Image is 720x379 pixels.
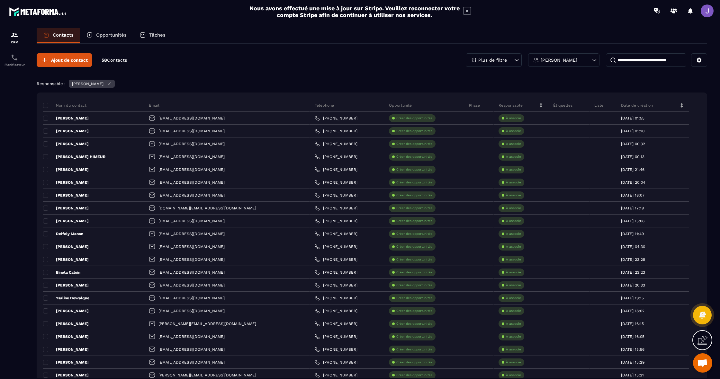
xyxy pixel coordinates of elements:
p: [PERSON_NAME] [43,360,89,365]
p: À associe [506,167,521,172]
a: [PHONE_NUMBER] [315,218,357,224]
p: [DATE] 18:02 [621,309,644,313]
p: [PERSON_NAME] [43,334,89,339]
p: À associe [506,373,521,377]
p: Créer des opportunités [396,360,432,365]
p: [PERSON_NAME] [43,373,89,378]
h2: Nous avons effectué une mise à jour sur Stripe. Veuillez reconnecter votre compte Stripe afin de ... [249,5,460,18]
p: Phase [469,103,480,108]
img: logo [9,6,67,17]
a: [PHONE_NUMBER] [315,347,357,352]
p: À associe [506,193,521,198]
a: [PHONE_NUMBER] [315,206,357,211]
p: À associe [506,206,521,210]
p: À associe [506,244,521,249]
p: Créer des opportunités [396,270,432,275]
p: Opportunité [389,103,412,108]
p: Nom du contact [43,103,86,108]
p: Créer des opportunités [396,206,432,210]
p: Contacts [53,32,74,38]
p: [PERSON_NAME] [43,167,89,172]
p: [PERSON_NAME] [43,347,89,352]
p: [PERSON_NAME] [43,244,89,249]
p: Opportunités [96,32,127,38]
a: [PHONE_NUMBER] [315,321,357,326]
p: [DATE] 01:20 [621,129,644,133]
p: Créer des opportunités [396,322,432,326]
p: À associe [506,347,521,352]
p: À associe [506,142,521,146]
p: Date de création [621,103,653,108]
p: 58 [102,57,127,63]
p: À associe [506,283,521,287]
a: [PHONE_NUMBER] [315,244,357,249]
p: Créer des opportunités [396,180,432,185]
p: Responsable : [37,81,66,86]
p: [DATE] 15:08 [621,219,644,223]
a: [PHONE_NUMBER] [315,167,357,172]
p: Créer des opportunités [396,142,432,146]
p: [PERSON_NAME] [43,141,89,146]
p: À associe [506,232,521,236]
p: [PERSON_NAME] [72,82,104,86]
p: Planificateur [2,63,27,66]
p: À associe [506,334,521,339]
a: Tâches [133,28,172,43]
p: Créer des opportunités [396,309,432,313]
img: scheduler [11,54,18,61]
p: CRM [2,40,27,44]
span: Ajout de contact [51,57,88,63]
p: À associe [506,309,521,313]
a: [PHONE_NUMBER] [315,334,357,339]
p: Bineta Caloin [43,270,80,275]
a: Contacts [37,28,80,43]
p: Créer des opportunités [396,334,432,339]
p: [DATE] 20:33 [621,283,645,287]
a: [PHONE_NUMBER] [315,141,357,146]
p: Ysaline Dewalque [43,295,89,301]
p: [DATE] 15:56 [621,347,644,352]
p: À associe [506,270,521,275]
p: Créer des opportunités [396,232,432,236]
p: [DATE] 00:13 [621,154,644,159]
p: Tâches [149,32,166,38]
a: [PHONE_NUMBER] [315,283,357,288]
p: Créer des opportunités [396,167,432,172]
p: [DATE] 17:19 [621,206,644,210]
p: [DATE] 23:23 [621,270,645,275]
p: [DATE] 18:07 [621,193,644,198]
p: À associe [506,360,521,365]
span: Contacts [107,57,127,63]
p: [PERSON_NAME] [43,308,89,313]
p: Créer des opportunités [396,373,432,377]
p: [PERSON_NAME] [43,206,89,211]
a: [PHONE_NUMBER] [315,257,357,262]
p: [PERSON_NAME] [43,116,89,121]
p: [DATE] 00:32 [621,142,645,146]
p: [PERSON_NAME] [541,58,577,62]
p: Créer des opportunités [396,283,432,287]
p: [PERSON_NAME] [43,193,89,198]
p: [PERSON_NAME] [43,283,89,288]
a: [PHONE_NUMBER] [315,154,357,159]
a: [PHONE_NUMBER] [315,128,357,134]
p: Téléphone [315,103,334,108]
p: À associe [506,322,521,326]
a: [PHONE_NUMBER] [315,270,357,275]
p: Étiquettes [553,103,572,108]
p: À associe [506,180,521,185]
a: schedulerschedulerPlanificateur [2,49,27,71]
img: formation [11,31,18,39]
a: formationformationCRM [2,26,27,49]
p: [DATE] 19:15 [621,296,644,300]
a: Opportunités [80,28,133,43]
p: [DATE] 15:21 [621,373,644,377]
a: [PHONE_NUMBER] [315,193,357,198]
a: [PHONE_NUMBER] [315,116,357,121]
p: Plus de filtre [478,58,507,62]
a: [PHONE_NUMBER] [315,373,357,378]
p: Créer des opportunités [396,244,432,249]
p: Créer des opportunités [396,219,432,223]
p: [DATE] 01:55 [621,116,644,120]
p: [DATE] 20:04 [621,180,645,185]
